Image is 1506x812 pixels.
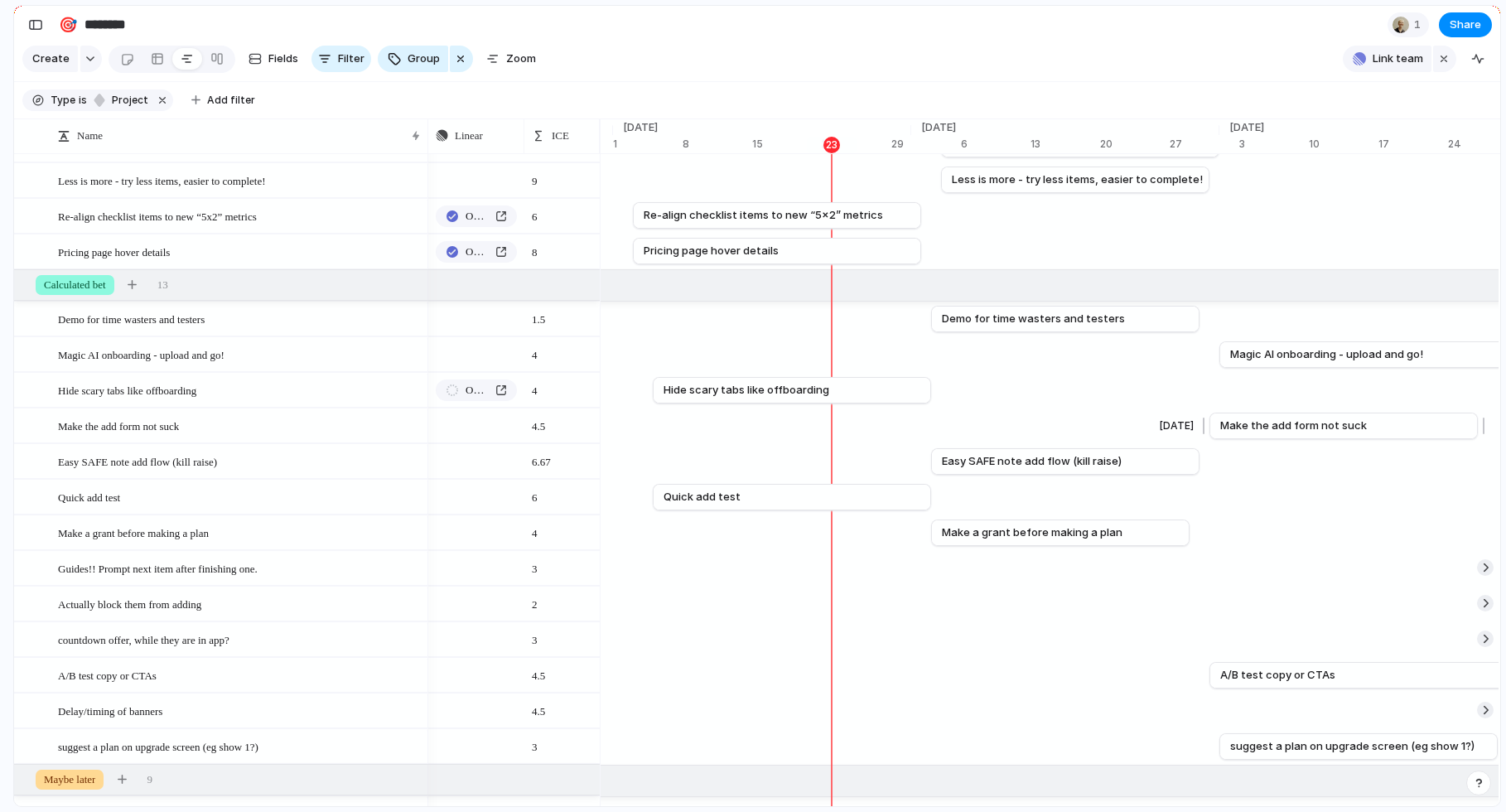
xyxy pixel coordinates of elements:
[32,51,70,67] span: Create
[58,171,266,190] span: Less is more - try less items, easier to complete!
[525,659,552,684] span: 4.5
[525,409,552,435] span: 4.5
[525,338,544,364] span: 4
[822,137,891,152] div: 22
[58,416,179,435] span: Make the add form not suck
[506,51,536,67] span: Zoom
[1170,137,1219,152] div: 27
[207,93,255,108] span: Add filter
[77,128,103,144] span: Name
[525,694,552,720] span: 4.5
[466,382,489,399] span: Open in Linear
[58,309,205,328] span: Demo for time wasters and testers
[1230,738,1475,755] span: suggest a plan on upgrade screen (eg show 1?)
[525,164,544,190] span: 9
[378,46,448,72] button: Group
[58,345,224,364] span: Magic AI onboarding - upload and go!
[683,137,752,152] div: 8
[552,128,569,144] span: ICE
[1230,346,1423,363] span: Magic AI onboarding - upload and go!
[525,730,544,756] span: 3
[480,46,543,72] button: Zoom
[664,485,920,510] a: Quick add test
[942,311,1125,327] span: Demo for time wasters and testers
[466,208,489,225] span: Open in Linear
[436,241,517,263] a: Open inLinear
[408,51,440,67] span: Group
[1439,12,1492,37] button: Share
[1450,17,1481,33] span: Share
[752,137,822,152] div: 15
[436,205,517,227] a: Open inLinear
[952,167,1199,192] a: Less is more - try less items, easier to complete!
[1153,418,1199,434] div: [DATE]
[613,119,668,136] span: [DATE]
[436,379,517,401] a: Open inLinear
[1220,418,1367,434] span: Make the add form not suck
[664,378,920,403] a: Hide scary tabs like offboarding
[942,449,1189,474] a: Easy SAFE note add flow (kill raise)
[952,172,1203,188] span: Less is more - try less items, easier to complete!
[664,382,829,399] span: Hide scary tabs like offboarding
[525,235,544,261] span: 8
[1378,137,1448,152] div: 17
[644,207,883,224] span: Re-align checklist items to new “5x2” metrics
[268,51,298,67] span: Fields
[1343,46,1431,72] button: Link team
[58,523,209,542] span: Make a grant before making a plan
[75,91,90,109] button: is
[1309,137,1378,152] div: 10
[455,128,483,144] span: Linear
[525,587,544,613] span: 2
[942,520,1179,545] a: Make a grant before making a plan
[59,13,77,36] div: 🎯
[961,137,1031,152] div: 6
[1230,734,1487,759] a: suggest a plan on upgrade screen (eg show 1?)
[58,594,201,613] span: Actually block them from adding
[525,374,544,399] span: 4
[58,487,120,506] span: Quick add test
[338,51,364,67] span: Filter
[525,200,544,225] span: 6
[1219,119,1274,136] span: [DATE]
[525,623,544,649] span: 3
[525,445,558,471] span: 6.67
[58,558,258,578] span: Guides!! Prompt next item after finishing one.
[44,277,106,293] span: Calculated bet
[58,242,170,261] span: Pricing page hover details
[22,46,78,72] button: Create
[1414,17,1426,33] span: 1
[644,203,910,228] a: Re-align checklist items to new “5x2” metrics
[613,137,683,152] div: 1
[525,516,544,542] span: 4
[1220,667,1335,684] span: A/B test copy or CTAs
[1373,51,1423,67] span: Link team
[181,89,265,112] button: Add filter
[55,12,81,38] button: 🎯
[525,481,544,506] span: 6
[525,302,552,328] span: 1.5
[466,244,489,260] span: Open in Linear
[89,91,152,109] button: project
[147,771,152,788] span: 9
[1220,663,1497,688] a: A/B test copy or CTAs
[942,307,1189,331] a: Demo for time wasters and testers
[58,701,162,720] span: Delay/timing of banners
[911,119,966,136] span: [DATE]
[58,206,257,225] span: Re-align checklist items to new “5x2” metrics
[644,239,910,263] a: Pricing page hover details
[79,93,87,108] span: is
[1100,137,1170,152] div: 20
[107,93,148,108] span: project
[58,380,196,399] span: Hide scary tabs like offboarding
[1220,413,1467,438] a: Make the add form not suck
[942,453,1122,470] span: Easy SAFE note add flow (kill raise)
[58,665,157,684] span: A/B test copy or CTAs
[525,552,544,578] span: 3
[664,489,741,505] span: Quick add test
[242,46,305,72] button: Fields
[644,243,779,259] span: Pricing page hover details
[44,771,95,788] span: Maybe later
[51,93,75,108] span: Type
[311,46,371,72] button: Filter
